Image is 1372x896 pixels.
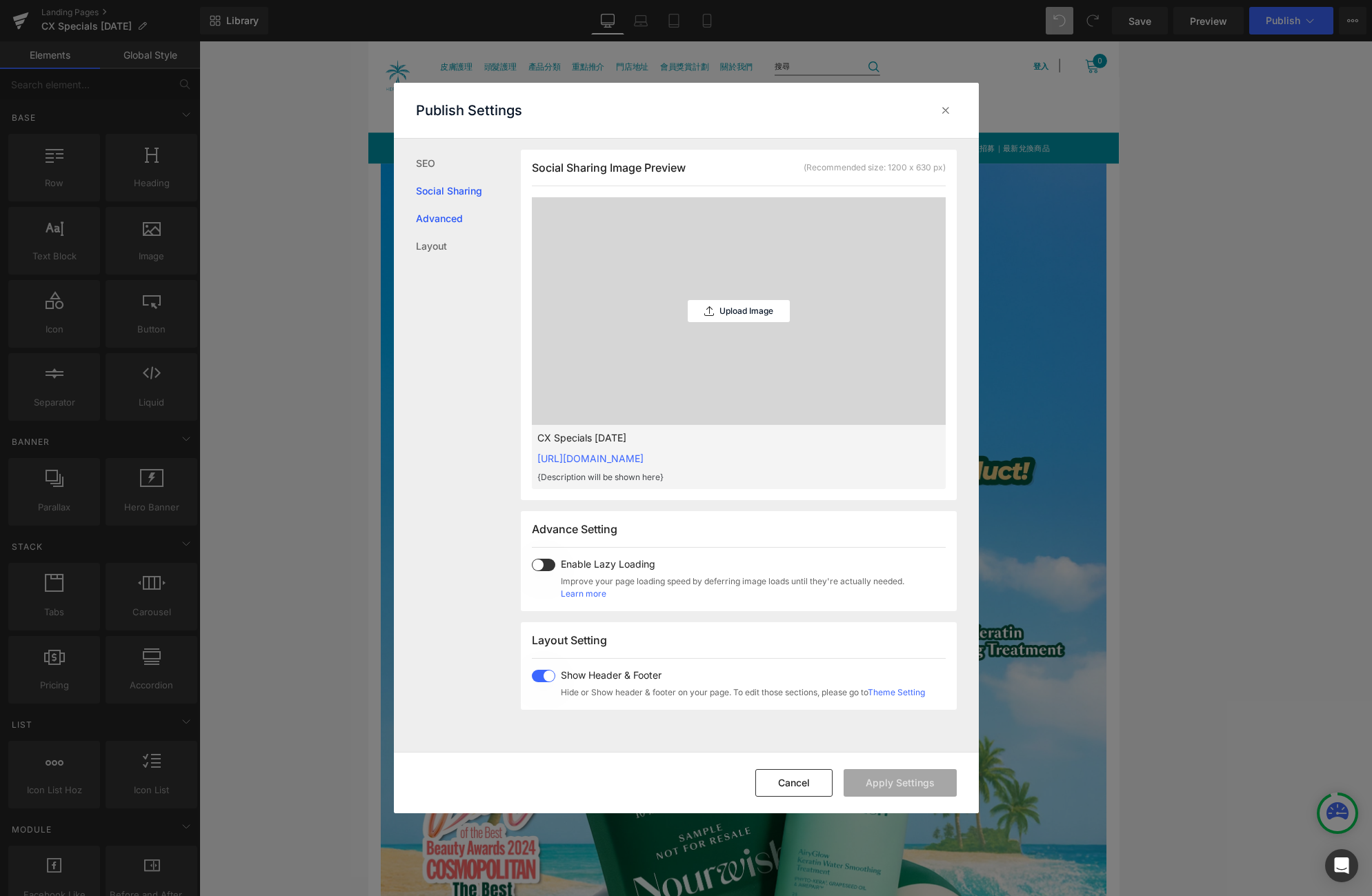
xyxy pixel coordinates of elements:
a: 新會員招募｜最新兌換商品 [567,101,824,136]
span: 一次搞清楚當月優惠！Click Here [359,113,495,125]
a: 一次搞清楚當月優惠！Click Here [288,101,546,136]
button: Apply Settings [844,769,957,797]
span: Layout Setting [532,633,607,647]
a: 門店地址 [276,12,312,57]
a: Blog [243,57,264,101]
a: [URL][DOMAIN_NAME] [537,452,644,464]
a: Learn more [561,588,606,600]
a: Social Sharing [416,177,521,205]
div: Open Intercom Messenger [1325,849,1358,882]
a: Advanced [416,205,521,232]
span: Social Sharing Image Preview [532,161,686,175]
p: CX Specials [DATE] [537,430,896,446]
button: Cancel [755,769,833,797]
span: 重點推介 [227,22,263,35]
a: 會員獎賞計劃 [325,12,379,57]
span: Blog [243,66,264,79]
span: 產品分類 [178,22,214,35]
span: 關於我們 [392,22,428,35]
a: 登入 [739,17,756,38]
a: 頭髮護理 [129,12,165,57]
a: Theme Setting [868,687,925,697]
span: Hide or Show header & footer on your page. To edit those sections, please go to [561,686,925,699]
span: 門店地址 [276,22,312,35]
span: 會員獎賞計劃 [325,22,379,35]
a: 皮膚護理 [80,12,116,57]
span: Enable Lazy Loading [561,559,904,570]
span: Improve your page loading speed by deferring image loads until they're actually needed. [561,575,904,588]
span: Show Header & Footer [561,670,925,681]
a: 新門店｜澳門新八佰伴『優惠中』 [10,101,268,136]
input: Search Site [452,17,545,37]
a: 關於我們 [392,12,428,57]
p: Publish Settings [416,102,522,119]
a: 0 [797,19,813,35]
p: Upload Image [719,306,773,316]
span: 頭髮護理 [129,22,165,35]
span: 新會員招募｜最新兌換商品 [654,113,758,125]
a: 重點推介 [227,12,263,57]
a: SEO [416,150,521,177]
a: 產品分類 [178,12,214,57]
span: 0 [806,14,822,30]
div: (Recommended size: 1200 x 630 px) [804,161,946,174]
span: Advance Setting [532,522,617,536]
span: 新門店｜澳門新八佰伴『優惠中』 [81,113,212,125]
span: 皮膚護理 [80,22,116,35]
p: {Description will be shown here} [537,471,896,484]
a: Layout [416,232,521,260]
img: Herbs'Oil Hawaii [10,17,55,61]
